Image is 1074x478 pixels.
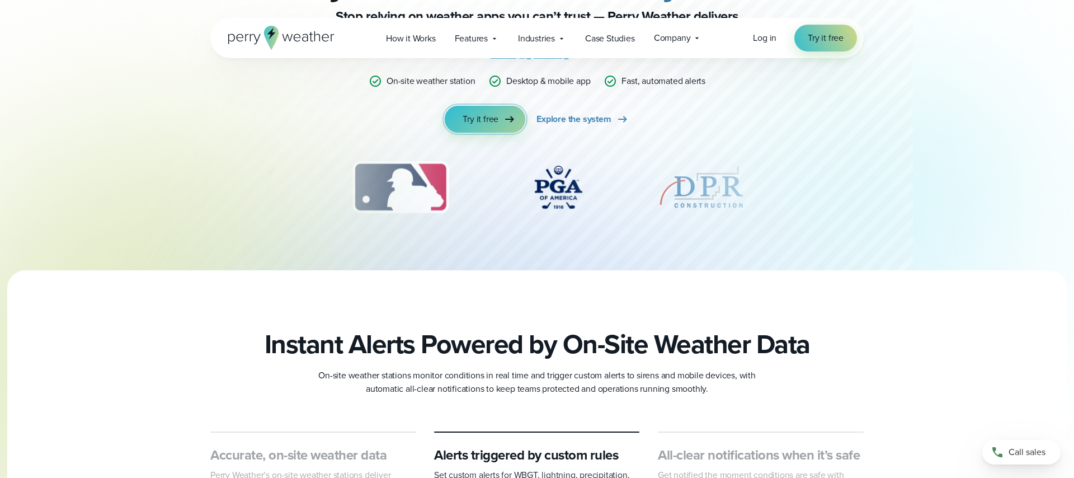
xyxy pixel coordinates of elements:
p: On-site weather stations monitor conditions in real time and trigger custom alerts to sirens and ... [313,369,761,396]
div: 4 of 12 [514,160,603,215]
a: Log in [753,31,776,45]
div: 6 of 12 [800,160,869,215]
img: NASA.svg [209,160,288,215]
span: Features [455,32,488,45]
div: 3 of 12 [341,160,459,215]
span: Log in [753,31,776,44]
a: Case Studies [576,27,644,50]
span: Industries [518,32,555,45]
span: Try it free [463,113,498,126]
span: Company [654,31,691,45]
div: 2 of 12 [209,160,288,215]
h2: Instant Alerts Powered by On-Site Weather Data [265,329,810,360]
img: University-of-Georgia.svg [800,160,869,215]
div: slideshow [266,160,808,221]
a: Try it free [445,106,525,133]
span: Call sales [1009,446,1045,459]
h3: Alerts triggered by custom rules [434,446,640,464]
a: How it Works [376,27,445,50]
a: Explore the system [536,106,629,133]
span: How it Works [386,32,436,45]
p: Desktop & mobile app [506,74,590,88]
span: Try it free [808,31,844,45]
p: Fast, automated alerts [621,74,705,88]
span: Case Studies [585,32,635,45]
img: MLB.svg [341,160,459,215]
a: Try it free [794,25,857,51]
p: On-site weather station [387,74,475,88]
p: Stop relying on weather apps you can’t trust — Perry Weather delivers certainty with , accurate f... [313,7,761,61]
a: Call sales [982,440,1061,465]
h3: All-clear notifications when it’s safe [658,446,864,464]
span: Explore the system [536,113,611,126]
div: 5 of 12 [657,160,746,215]
img: DPR-Construction.svg [657,160,746,215]
img: PGA.svg [514,160,603,215]
h3: Accurate, on-site weather data [210,446,416,464]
